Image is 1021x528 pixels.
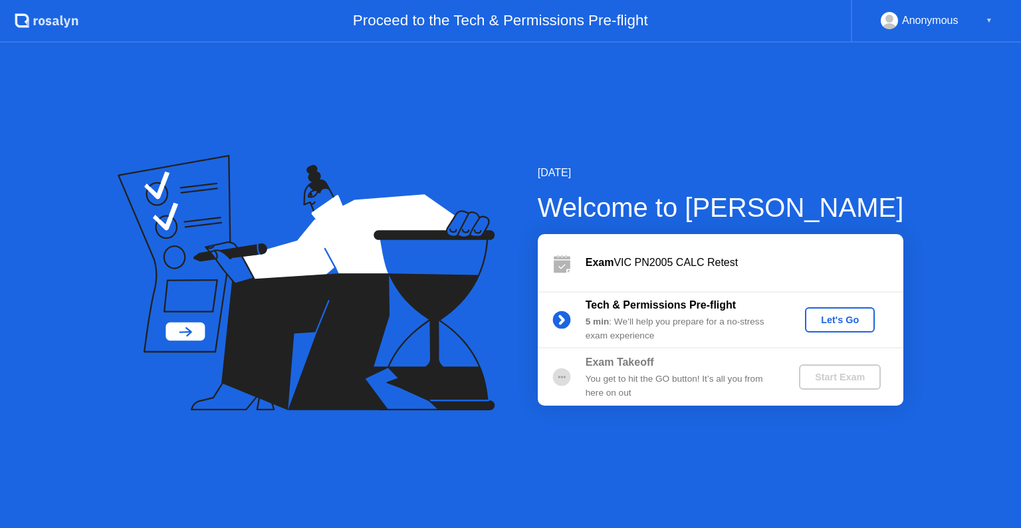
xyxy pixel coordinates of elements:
b: Exam [586,257,614,268]
div: VIC PN2005 CALC Retest [586,255,903,271]
div: ▼ [986,12,992,29]
b: Exam Takeoff [586,356,654,368]
div: Start Exam [804,372,875,382]
button: Start Exam [799,364,881,390]
div: : We’ll help you prepare for a no-stress exam experience [586,315,777,342]
div: [DATE] [538,165,904,181]
b: 5 min [586,317,610,327]
div: Welcome to [PERSON_NAME] [538,188,904,227]
b: Tech & Permissions Pre-flight [586,299,736,311]
div: Anonymous [902,12,959,29]
button: Let's Go [805,307,875,332]
div: Let's Go [810,315,869,325]
div: You get to hit the GO button! It’s all you from here on out [586,372,777,400]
